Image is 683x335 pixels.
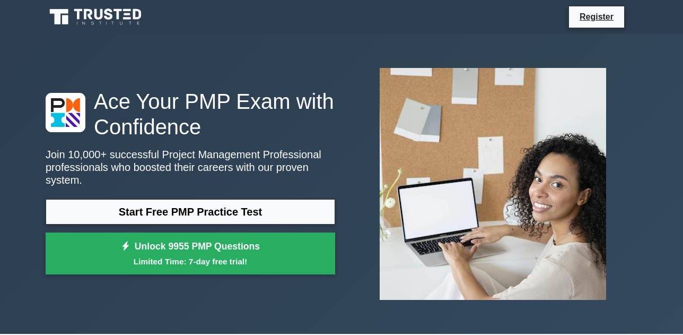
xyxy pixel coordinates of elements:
a: Start Free PMP Practice Test [46,199,335,225]
h1: Ace Your PMP Exam with Confidence [46,89,335,140]
a: Register [573,10,620,23]
small: Limited Time: 7-day free trial! [59,255,322,268]
a: Unlock 9955 PMP QuestionsLimited Time: 7-day free trial! [46,233,335,275]
p: Join 10,000+ successful Project Management Professional professionals who boosted their careers w... [46,148,335,186]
